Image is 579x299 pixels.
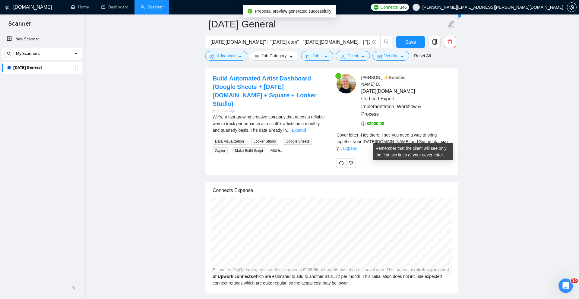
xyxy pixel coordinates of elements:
[400,54,404,59] span: caret-down
[5,52,14,56] span: search
[217,52,236,59] span: Advanced
[5,3,9,12] img: logo
[384,52,397,59] span: Vendor
[374,5,378,10] img: upwork-logo.png
[306,54,310,59] span: folder
[380,36,392,48] button: search
[101,5,128,10] a: dashboardDashboard
[346,158,356,168] button: dislike
[337,161,346,165] span: redo
[361,54,365,59] span: caret-down
[16,48,40,60] span: My Scanners
[248,9,252,14] span: check-circle
[210,54,214,59] span: setting
[337,74,356,93] img: c1VeCu1PB6mysy3-ek1j9HS8jh5jaIU6687WVpZxhAcjA3Vfio2v_-vh3G3A49Nho2
[213,147,228,154] span: Zapier
[213,114,327,134] div: We’re a fast-growing creative company that needs a reliable way to track performance across 40+ a...
[414,52,431,59] a: Reset All
[13,62,71,74] a: [DATE] General
[405,38,416,46] span: Save
[347,52,358,59] span: Client
[361,121,384,126] span: $2000.00
[336,51,370,61] button: userClientcaret-down
[372,40,376,44] span: info-circle
[324,54,328,59] span: caret-down
[378,54,382,59] span: idcard
[361,75,383,87] span: [PERSON_NAME] D .
[361,87,433,118] span: [DATE][DOMAIN_NAME] Certified Expert - Implementation, Workflow & Process
[250,51,298,61] button: barsJob Categorycaret-down
[270,148,283,153] a: More...
[251,138,278,145] span: Looker Studio
[292,128,306,133] a: Expand
[396,36,425,48] button: Save
[373,143,453,160] div: Remember that the client will see only the first two lines of your cover letter.
[283,138,312,145] span: Google Sheets
[74,65,79,70] span: holder
[337,158,346,168] button: redo
[343,146,357,151] a: Expand
[72,285,78,291] span: double-left
[205,51,247,61] button: settingAdvancedcaret-down
[213,138,246,145] span: Data Visualization
[414,5,418,9] span: user
[213,115,325,133] span: We’re a fast-growing creative company that needs a reliable way to track performance across 40+ a...
[213,182,451,199] div: Connects Expense
[4,49,14,58] button: search
[571,279,578,283] span: 10
[313,52,322,59] span: Jobs
[338,146,342,151] span: ...
[205,199,458,294] div: Estimated GigRadar expense on this scanner is per month based on historical data. This amount whi...
[4,19,36,32] span: Scanner
[337,132,451,152] div: Remember that the client will see only the first two lines of your cover letter.
[289,54,293,59] span: caret-down
[233,147,265,154] span: Make Build Script
[209,38,370,46] input: Search Freelance Jobs...
[2,33,82,45] li: New Scanner
[400,4,407,11] span: 346
[444,36,456,48] button: delete
[447,20,455,28] span: edit
[213,75,317,107] a: Build Automated Artist Dashboard (Google Sheets + [DATE][DOMAIN_NAME] + Square + Looker Studio)
[7,33,77,45] a: New Scanner
[567,5,577,10] a: setting
[567,5,576,10] span: setting
[558,279,573,293] iframe: Intercom live chat
[213,108,327,114] div: 8 minutes ago
[372,51,409,61] button: idcardVendorcaret-down
[2,48,82,74] li: My Scanners
[255,9,331,14] span: Proposal preview generated successfully
[208,17,446,32] input: Scanner name...
[255,54,259,59] span: bars
[141,5,163,10] a: searchScanner
[287,128,291,133] span: ...
[337,133,448,151] span: Cover letter - Hey there! I see you need a way to bring together your [DATE][DOMAIN_NAME] and Squ...
[341,54,345,59] span: user
[384,75,406,80] span: ⚡️Boosted
[301,51,334,61] button: folderJobscaret-down
[238,54,242,59] span: caret-down
[213,267,449,279] b: excludes your cost of Upwork connects
[444,39,456,45] span: delete
[429,39,440,45] span: copy
[381,39,392,45] span: search
[71,5,89,10] a: homeHome
[429,36,441,48] button: copy
[361,121,365,126] span: dollar
[381,4,399,11] span: Connects:
[567,2,577,12] button: setting
[261,52,286,59] span: Job Category
[349,161,353,165] span: dislike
